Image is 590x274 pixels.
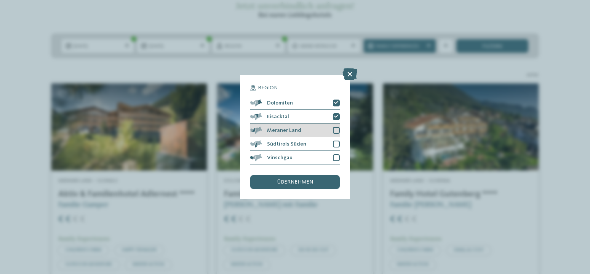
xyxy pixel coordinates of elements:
[258,85,278,90] span: Region
[277,179,313,185] span: übernehmen
[267,114,289,119] span: Eisacktal
[267,141,306,147] span: Südtirols Süden
[267,128,301,133] span: Meraner Land
[267,100,293,106] span: Dolomiten
[267,155,293,160] span: Vinschgau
